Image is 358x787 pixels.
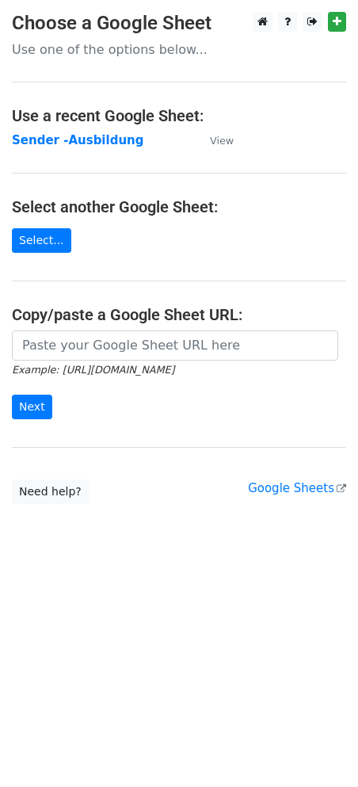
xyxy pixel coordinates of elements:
a: Select... [12,228,71,253]
h4: Use a recent Google Sheet: [12,106,346,125]
p: Use one of the options below... [12,41,346,58]
a: View [194,133,234,147]
input: Paste your Google Sheet URL here [12,330,338,361]
a: Need help? [12,479,89,504]
input: Next [12,395,52,419]
a: Sender -Ausbildung [12,133,143,147]
h4: Copy/paste a Google Sheet URL: [12,305,346,324]
iframe: Chat Widget [279,711,358,787]
a: Google Sheets [248,481,346,495]
h4: Select another Google Sheet: [12,197,346,216]
small: View [210,135,234,147]
small: Example: [URL][DOMAIN_NAME] [12,364,174,376]
h3: Choose a Google Sheet [12,12,346,35]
